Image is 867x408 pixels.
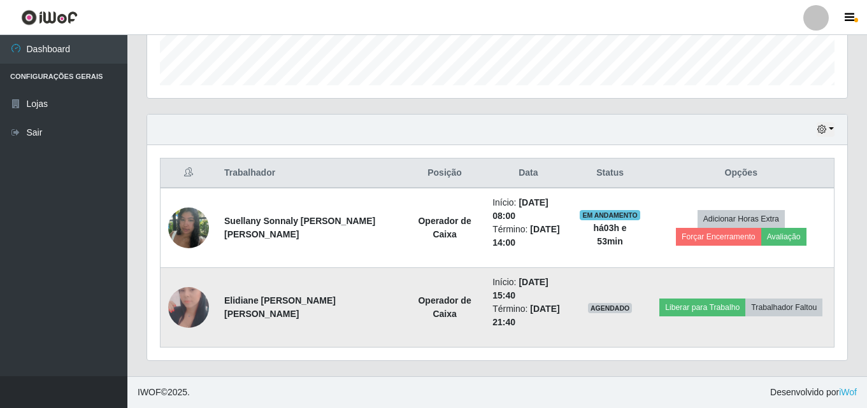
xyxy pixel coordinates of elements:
span: EM ANDAMENTO [580,210,640,220]
strong: há 03 h e 53 min [594,223,627,246]
th: Data [485,158,572,188]
button: Trabalhador Faltou [745,299,822,316]
th: Opções [648,158,835,188]
li: Início: [492,276,564,302]
button: Adicionar Horas Extra [698,210,785,228]
li: Início: [492,196,564,223]
strong: Operador de Caixa [418,295,471,319]
button: Liberar para Trabalho [659,299,745,316]
strong: Elidiane [PERSON_NAME] [PERSON_NAME] [224,295,336,319]
span: IWOF [138,387,161,397]
th: Trabalhador [217,158,405,188]
time: [DATE] 08:00 [492,197,548,221]
button: Avaliação [761,228,806,246]
strong: Operador de Caixa [418,216,471,239]
li: Término: [492,302,564,329]
a: iWof [839,387,857,397]
button: Forçar Encerramento [676,228,761,246]
th: Posição [405,158,485,188]
img: 1748792346942.jpeg [168,192,209,264]
li: Término: [492,223,564,250]
strong: Suellany Sonnaly [PERSON_NAME] [PERSON_NAME] [224,216,375,239]
time: [DATE] 15:40 [492,277,548,300]
th: Status [572,158,648,188]
span: Desenvolvido por [770,386,857,399]
img: 1673908492662.jpeg [168,265,209,349]
span: AGENDADO [588,303,633,313]
img: CoreUI Logo [21,10,78,25]
span: © 2025 . [138,386,190,399]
